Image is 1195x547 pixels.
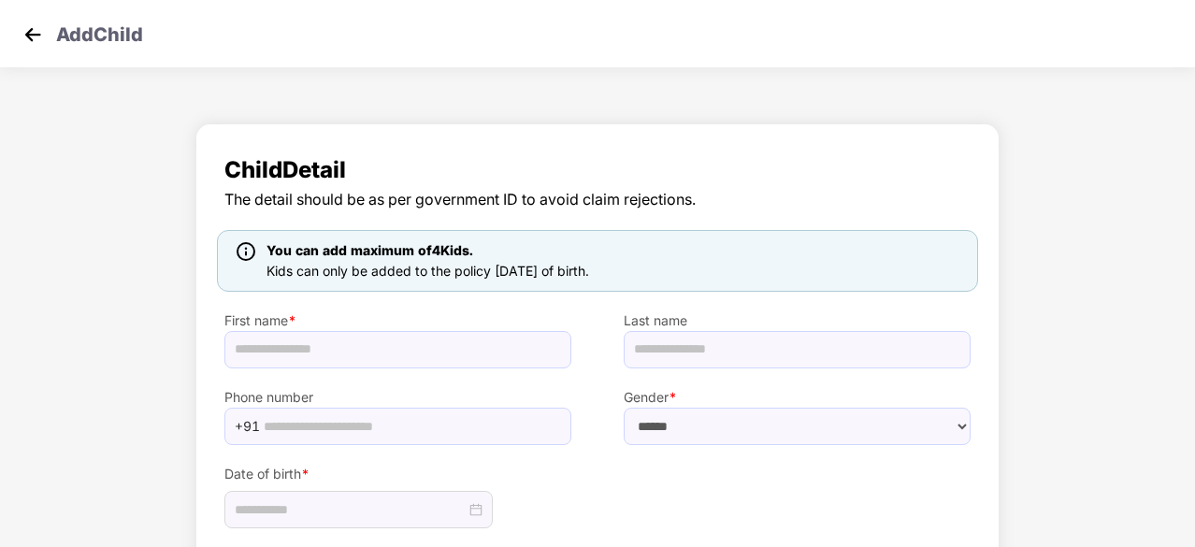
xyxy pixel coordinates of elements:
[235,412,260,440] span: +91
[224,152,971,188] span: Child Detail
[224,188,971,211] span: The detail should be as per government ID to avoid claim rejections.
[266,263,589,279] span: Kids can only be added to the policy [DATE] of birth.
[224,387,571,408] label: Phone number
[624,387,971,408] label: Gender
[224,310,571,331] label: First name
[266,242,473,258] span: You can add maximum of 4 Kids.
[224,464,571,484] label: Date of birth
[237,242,255,261] img: icon
[19,21,47,49] img: svg+xml;base64,PHN2ZyB4bWxucz0iaHR0cDovL3d3dy53My5vcmcvMjAwMC9zdmciIHdpZHRoPSIzMCIgaGVpZ2h0PSIzMC...
[56,21,143,43] p: Add Child
[624,310,971,331] label: Last name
